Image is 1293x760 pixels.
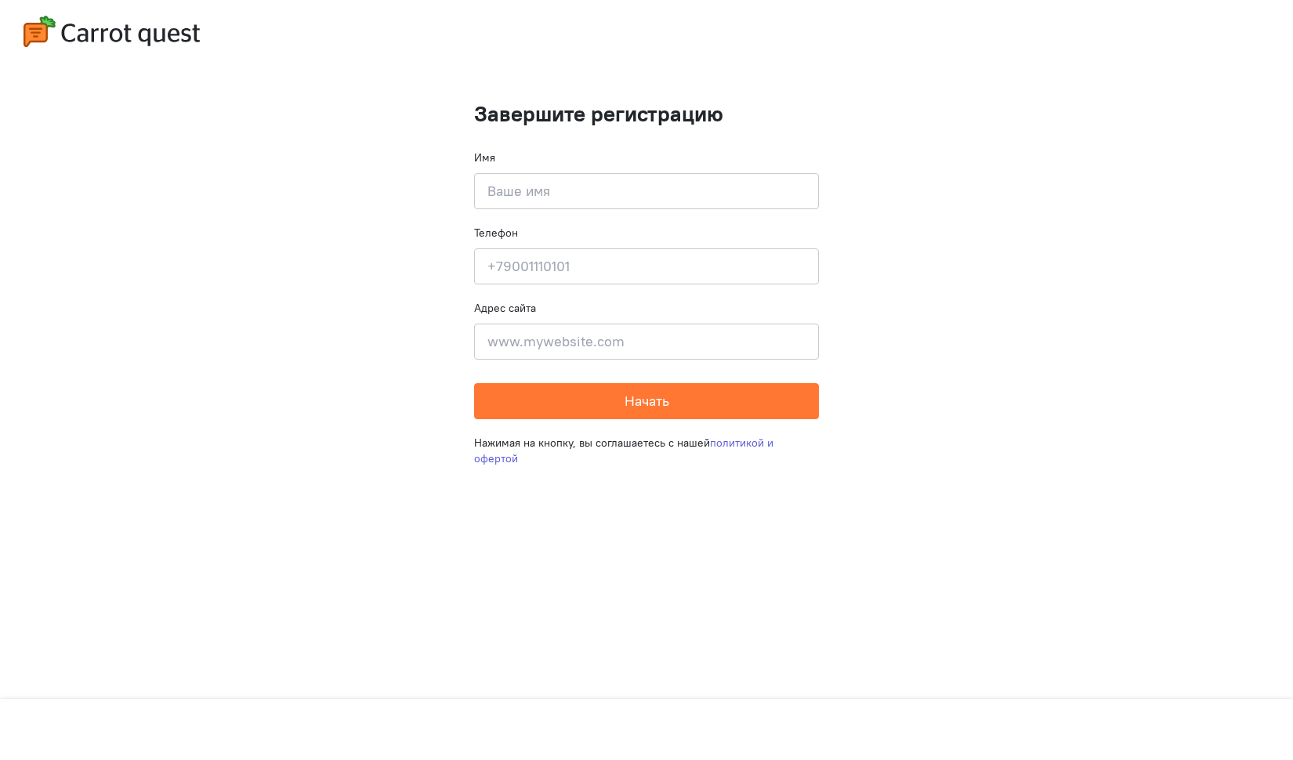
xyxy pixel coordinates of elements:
label: Телефон [474,225,518,241]
label: Имя [474,150,495,165]
div: Нажимая на кнопку, вы соглашаетесь с нашей [474,419,819,482]
h1: Завершите регистрацию [474,102,819,126]
a: политикой и офертой [474,436,773,465]
input: Ваше имя [474,173,819,209]
button: Начать [474,383,819,419]
input: www.mywebsite.com [474,324,819,360]
span: Начать [625,392,669,410]
input: +79001110101 [474,248,819,284]
img: carrot-quest-logo.svg [24,16,200,47]
label: Адрес сайта [474,300,536,316]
